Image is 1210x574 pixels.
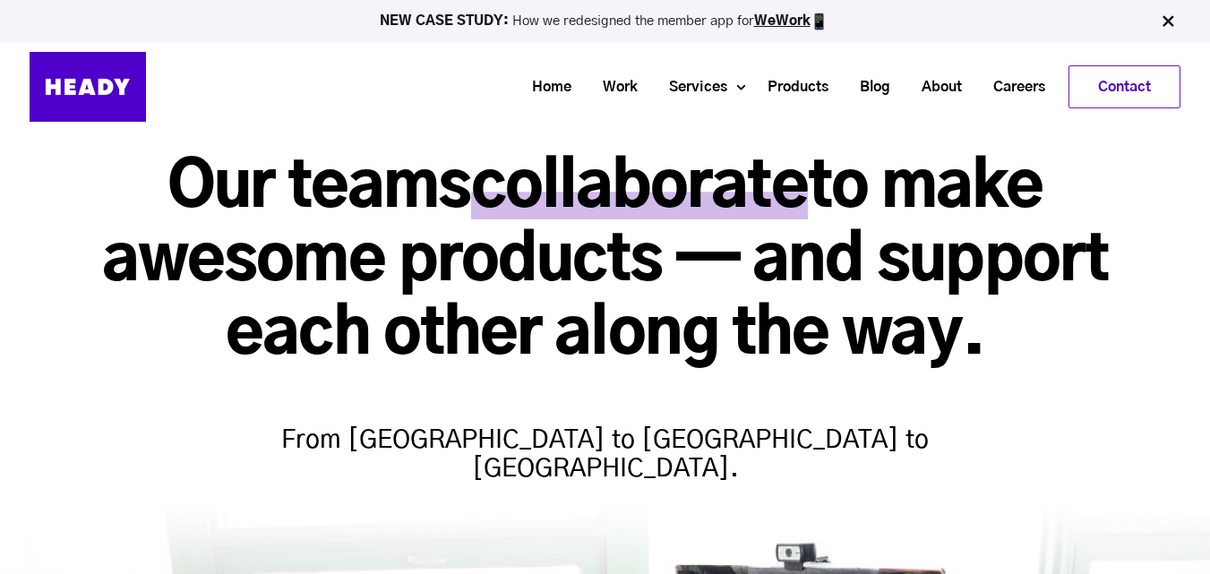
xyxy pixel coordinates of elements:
img: Heady_Logo_Web-01 (1) [30,52,146,122]
h1: Our teams to make awesome products — and support each other along the way. [30,152,1180,373]
div: Navigation Menu [164,65,1180,108]
a: Blog [837,71,899,104]
a: Contact [1069,66,1180,107]
a: Home [510,71,580,104]
strong: NEW CASE STUDY: [380,14,512,28]
a: WeWork [754,14,811,28]
p: How we redesigned the member app for [8,13,1202,30]
a: Careers [971,71,1054,104]
span: collaborate [471,157,808,219]
a: Services [647,71,736,104]
a: About [899,71,971,104]
a: Work [580,71,647,104]
a: Products [745,71,837,104]
img: app emoji [811,13,828,30]
h4: From [GEOGRAPHIC_DATA] to [GEOGRAPHIC_DATA] to [GEOGRAPHIC_DATA]. [256,390,955,484]
img: Close Bar [1159,13,1177,30]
